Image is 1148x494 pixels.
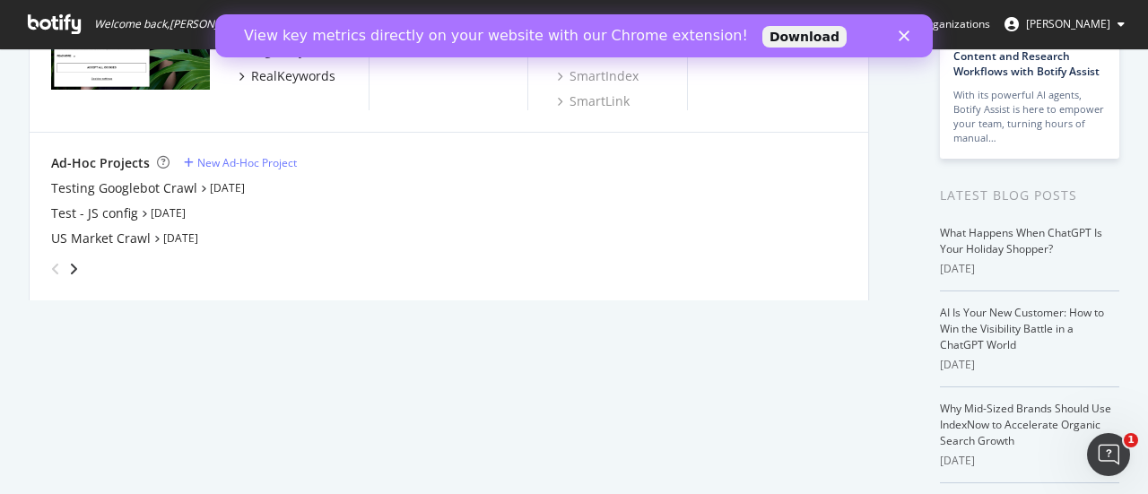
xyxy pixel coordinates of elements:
[953,88,1106,145] div: With its powerful AI agents, Botify Assist is here to empower your team, turning hours of manual…
[94,17,257,31] span: Welcome back, [PERSON_NAME] !
[51,230,151,247] a: US Market Crawl
[898,15,990,33] div: Organizations
[215,14,933,57] iframe: Intercom live chat banner
[239,67,335,85] a: RealKeywords
[51,154,150,172] div: Ad-Hoc Projects
[184,155,297,170] a: New Ad-Hoc Project
[197,155,297,170] div: New Ad-Hoc Project
[251,67,335,85] div: RealKeywords
[940,225,1102,256] a: What Happens When ChatGPT Is Your Holiday Shopper?
[557,67,639,85] a: SmartIndex
[67,260,80,278] div: angle-right
[51,204,138,222] a: Test - JS config
[151,205,186,221] a: [DATE]
[1087,433,1130,476] iframe: Intercom live chat
[940,357,1119,373] div: [DATE]
[1026,16,1110,31] span: Joe Paul
[210,180,245,195] a: [DATE]
[940,453,1119,469] div: [DATE]
[940,305,1104,352] a: AI Is Your New Customer: How to Win the Visibility Battle in a ChatGPT World
[940,401,1111,448] a: Why Mid-Sized Brands Should Use IndexNow to Accelerate Organic Search Growth
[1124,433,1138,447] span: 1
[683,16,701,27] div: Close
[163,230,198,246] a: [DATE]
[44,255,67,283] div: angle-left
[557,92,630,110] a: SmartLink
[940,186,1119,205] div: Latest Blog Posts
[953,33,1100,79] a: How to Save Hours on Content and Research Workflows with Botify Assist
[990,10,1139,39] button: [PERSON_NAME]
[940,261,1119,277] div: [DATE]
[51,179,197,197] a: Testing Googlebot Crawl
